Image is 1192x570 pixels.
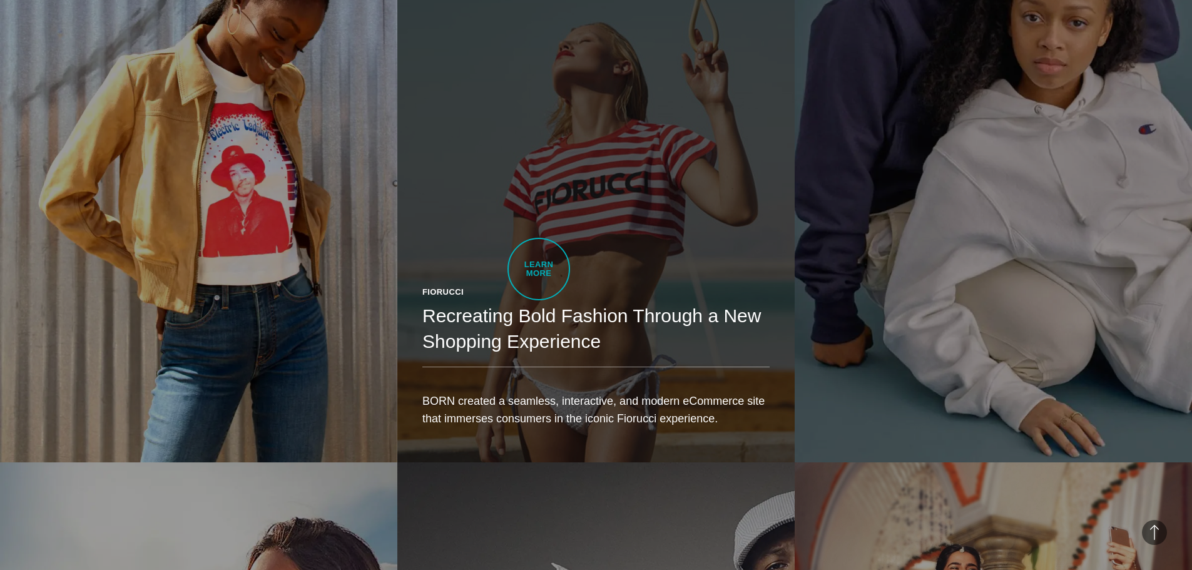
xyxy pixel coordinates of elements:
h2: Recreating Bold Fashion Through a New Shopping Experience [422,303,770,354]
p: BORN created a seamless, interactive, and modern eCommerce site that immerses consumers in the ic... [422,392,770,427]
button: Back to Top [1142,520,1167,545]
div: Fiorucci [422,286,770,298]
